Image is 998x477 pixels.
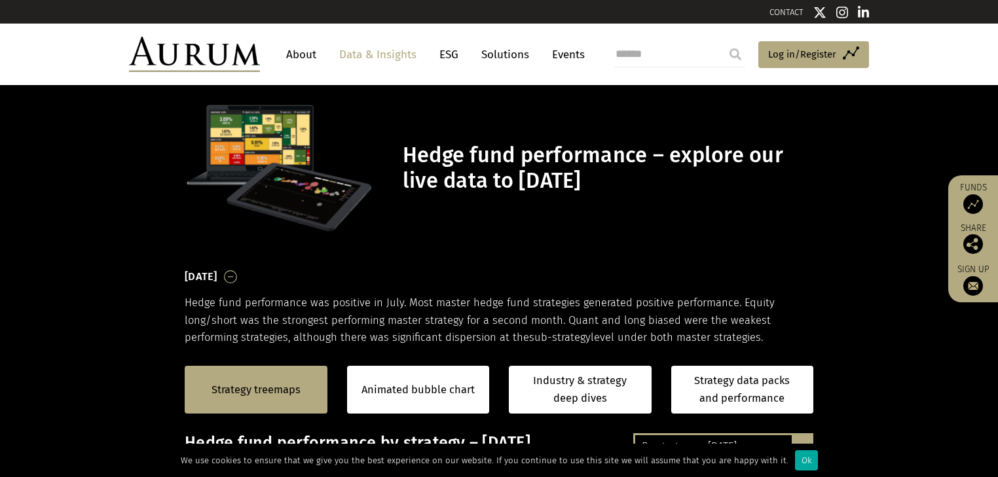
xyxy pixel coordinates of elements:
[545,43,585,67] a: Events
[280,43,323,67] a: About
[955,182,991,214] a: Funds
[722,41,748,67] input: Submit
[361,381,475,398] a: Animated bubble chart
[858,6,870,19] img: Linkedin icon
[963,194,983,214] img: Access Funds
[769,7,804,17] a: CONTACT
[671,366,814,414] a: Strategy data packs and performance
[836,6,848,19] img: Instagram icon
[955,224,991,254] div: Share
[185,433,813,472] h3: Hedge fund performance by strategy – [DATE]
[333,43,423,67] a: Data & Insights
[212,381,301,398] a: Strategy treemaps
[963,276,983,296] img: Sign up to our newsletter
[795,450,818,470] div: Ok
[635,435,811,459] div: By strategy – [DATE]
[185,267,217,287] h3: [DATE]
[529,331,591,344] span: sub-strategy
[963,234,983,254] img: Share this post
[768,46,836,62] span: Log in/Register
[185,294,813,346] p: Hedge fund performance was positive in July. Most master hedge fund strategies generated positive...
[403,143,810,194] h1: Hedge fund performance – explore our live data to [DATE]
[129,37,260,72] img: Aurum
[433,43,465,67] a: ESG
[955,264,991,296] a: Sign up
[758,41,869,69] a: Log in/Register
[813,6,826,19] img: Twitter icon
[475,43,536,67] a: Solutions
[509,366,652,414] a: Industry & strategy deep dives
